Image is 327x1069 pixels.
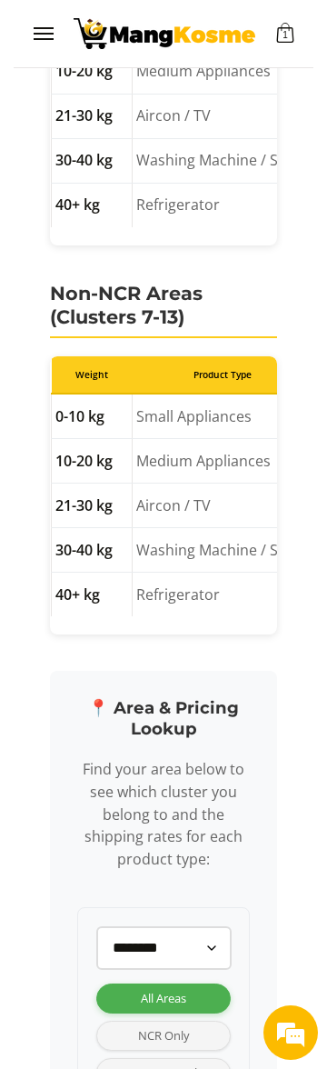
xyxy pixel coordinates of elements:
[133,573,312,617] td: Refrigerator
[133,484,312,528] td: Aircon / TV
[133,528,312,573] td: Washing Machine / Stove
[52,528,133,573] td: 30-40 kg
[133,183,312,227] td: Refrigerator
[282,32,288,39] span: 1
[52,183,133,227] td: 40+ kg
[52,49,133,94] td: 10-20 kg
[133,439,312,484] td: Medium Appliances
[133,49,312,94] td: Medium Appliances
[52,94,133,138] td: 21-30 kg
[52,394,133,439] td: 0-10 kg
[133,394,312,439] td: Small Appliances
[91,462,236,645] span: We're online!
[52,356,133,395] th: Weight
[52,484,133,528] td: 21-30 kg
[133,94,312,138] td: Aircon / TV
[133,356,312,395] th: Product Type
[52,138,133,183] td: 30-40 kg
[77,698,250,740] h2: 📍 Area & Pricing Lookup
[77,758,250,889] p: Find your area below to see which cluster you belong to and the shipping rates for each product t...
[74,18,255,49] img: Shipping &amp; Delivery Page l Mang Kosme: Home Appliances Warehouse Sale!
[9,963,318,1026] textarea: Type your message and hit 'Enter'
[50,282,277,338] h3: Non-NCR Areas (Clusters 7-13)
[94,102,287,125] div: Chat with us now
[270,9,313,53] div: Minimize live chat window
[52,439,133,484] td: 10-20 kg
[52,573,133,617] td: 40+ kg
[96,984,231,1014] button: All Areas
[96,1021,231,1051] button: NCR Only
[133,138,312,183] td: Washing Machine / Stove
